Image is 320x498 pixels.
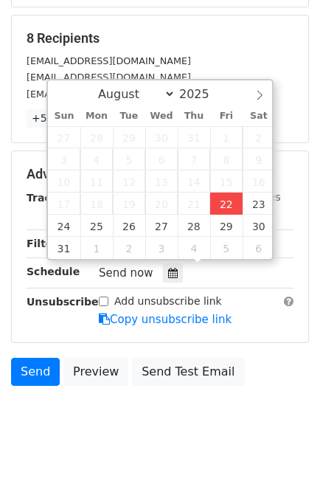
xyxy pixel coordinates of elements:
span: August 25, 2025 [80,215,113,237]
h5: Advanced [27,166,293,182]
span: August 29, 2025 [210,215,243,237]
span: August 9, 2025 [243,148,275,170]
span: August 10, 2025 [48,170,80,193]
span: August 5, 2025 [113,148,145,170]
span: September 2, 2025 [113,237,145,259]
span: July 27, 2025 [48,126,80,148]
strong: Unsubscribe [27,296,99,308]
span: Sat [243,111,275,121]
a: Preview [63,358,128,386]
label: Add unsubscribe link [114,294,222,309]
span: August 6, 2025 [145,148,178,170]
small: [EMAIL_ADDRESS][DOMAIN_NAME] [27,72,191,83]
strong: Tracking [27,192,76,204]
strong: Schedule [27,266,80,277]
span: August 7, 2025 [178,148,210,170]
span: July 29, 2025 [113,126,145,148]
span: September 5, 2025 [210,237,243,259]
iframe: Chat Widget [246,427,320,498]
span: August 11, 2025 [80,170,113,193]
span: August 17, 2025 [48,193,80,215]
a: +5 more [27,109,82,128]
span: August 12, 2025 [113,170,145,193]
a: Copy unsubscribe link [99,313,232,326]
span: July 31, 2025 [178,126,210,148]
span: August 24, 2025 [48,215,80,237]
span: July 28, 2025 [80,126,113,148]
span: August 16, 2025 [243,170,275,193]
span: August 28, 2025 [178,215,210,237]
span: September 3, 2025 [145,237,178,259]
span: August 20, 2025 [145,193,178,215]
span: Send now [99,266,153,280]
span: Thu [178,111,210,121]
span: August 2, 2025 [243,126,275,148]
span: August 18, 2025 [80,193,113,215]
a: Send [11,358,60,386]
span: Wed [145,111,178,121]
span: September 1, 2025 [80,237,113,259]
a: Send Test Email [132,358,244,386]
span: August 8, 2025 [210,148,243,170]
span: September 6, 2025 [243,237,275,259]
input: Year [175,87,229,101]
span: August 19, 2025 [113,193,145,215]
span: August 3, 2025 [48,148,80,170]
h5: 8 Recipients [27,30,293,46]
span: August 14, 2025 [178,170,210,193]
span: July 30, 2025 [145,126,178,148]
span: September 4, 2025 [178,237,210,259]
span: August 22, 2025 [210,193,243,215]
span: August 1, 2025 [210,126,243,148]
span: August 31, 2025 [48,237,80,259]
span: August 23, 2025 [243,193,275,215]
span: August 21, 2025 [178,193,210,215]
span: August 27, 2025 [145,215,178,237]
span: August 30, 2025 [243,215,275,237]
small: [EMAIL_ADDRESS][DOMAIN_NAME] [27,89,191,100]
span: August 4, 2025 [80,148,113,170]
span: August 15, 2025 [210,170,243,193]
span: August 26, 2025 [113,215,145,237]
span: August 13, 2025 [145,170,178,193]
strong: Filters [27,238,64,249]
span: Tue [113,111,145,121]
span: Fri [210,111,243,121]
span: Sun [48,111,80,121]
small: [EMAIL_ADDRESS][DOMAIN_NAME] [27,55,191,66]
span: Mon [80,111,113,121]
